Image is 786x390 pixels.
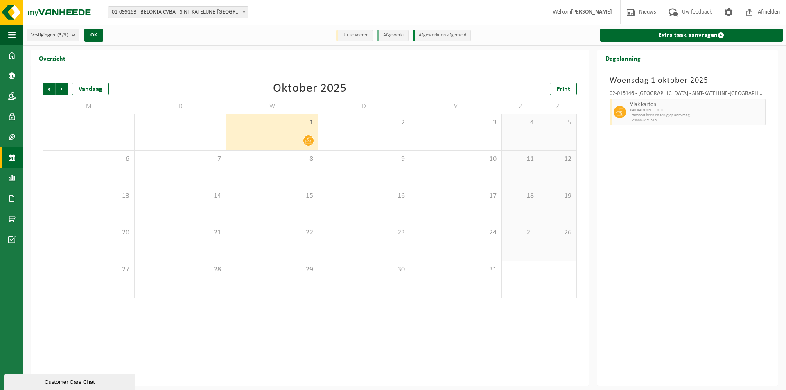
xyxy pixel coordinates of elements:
span: 16 [323,192,406,201]
span: 01-099163 - BELORTA CVBA - SINT-KATELIJNE-WAVER [108,6,248,18]
li: Afgewerkt en afgemeld [413,30,471,41]
span: Vorige [43,83,55,95]
span: 1 [230,118,314,127]
span: 6 [47,155,130,164]
td: V [410,99,502,114]
h2: Overzicht [31,50,74,66]
span: 26 [543,228,572,237]
iframe: chat widget [4,372,137,390]
td: M [43,99,135,114]
span: Vlak karton [630,101,763,108]
td: Z [539,99,576,114]
span: 14 [139,192,222,201]
td: Z [502,99,539,114]
span: 28 [139,265,222,274]
span: 12 [543,155,572,164]
count: (3/3) [57,32,68,38]
span: Vestigingen [31,29,68,41]
h2: Dagplanning [597,50,649,66]
span: 29 [230,265,314,274]
a: Print [550,83,577,95]
td: W [226,99,318,114]
span: C40 KARTON + FOLIE [630,108,763,113]
span: 7 [139,155,222,164]
span: T250002839316 [630,118,763,123]
span: 23 [323,228,406,237]
span: 4 [506,118,535,127]
a: Extra taak aanvragen [600,29,783,42]
span: 19 [543,192,572,201]
span: Print [556,86,570,92]
span: 18 [506,192,535,201]
h3: Woensdag 1 oktober 2025 [610,74,766,87]
span: 9 [323,155,406,164]
span: 15 [230,192,314,201]
strong: [PERSON_NAME] [571,9,612,15]
span: 20 [47,228,130,237]
span: 27 [47,265,130,274]
span: 25 [506,228,535,237]
button: Vestigingen(3/3) [27,29,79,41]
span: 2 [323,118,406,127]
span: 10 [414,155,497,164]
span: 3 [414,118,497,127]
span: 11 [506,155,535,164]
li: Uit te voeren [336,30,373,41]
span: 8 [230,155,314,164]
span: 21 [139,228,222,237]
div: Oktober 2025 [273,83,347,95]
span: 24 [414,228,497,237]
span: 01-099163 - BELORTA CVBA - SINT-KATELIJNE-WAVER [108,7,248,18]
span: Transport heen en terug op aanvraag [630,113,763,118]
span: 5 [543,118,572,127]
td: D [318,99,410,114]
span: Volgende [56,83,68,95]
span: 30 [323,265,406,274]
div: Vandaag [72,83,109,95]
td: D [135,99,226,114]
span: 13 [47,192,130,201]
div: 02-015146 - [GEOGRAPHIC_DATA] - SINT-KATELIJNE-[GEOGRAPHIC_DATA] [610,91,766,99]
li: Afgewerkt [377,30,409,41]
button: OK [84,29,103,42]
span: 22 [230,228,314,237]
span: 31 [414,265,497,274]
span: 17 [414,192,497,201]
